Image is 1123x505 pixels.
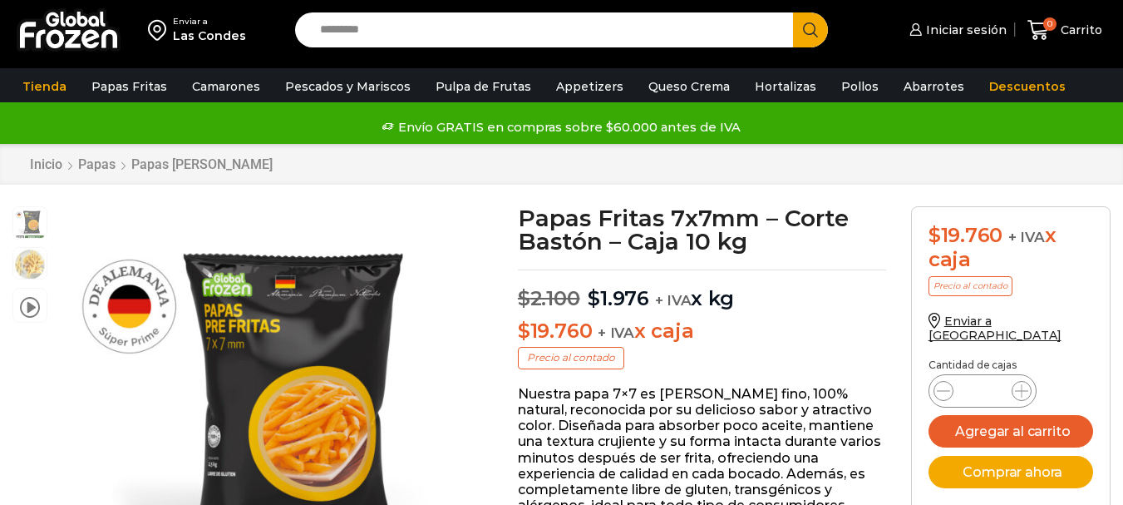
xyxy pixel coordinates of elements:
[928,456,1093,488] button: Comprar ahora
[518,286,580,310] bdi: 2.100
[77,156,116,172] a: Papas
[981,71,1074,102] a: Descuentos
[173,16,246,27] div: Enviar a
[14,71,75,102] a: Tienda
[277,71,419,102] a: Pescados y Mariscos
[518,270,886,311] p: x kg
[588,286,649,310] bdi: 1.976
[928,223,1002,247] bdi: 19.760
[184,71,268,102] a: Camarones
[427,71,539,102] a: Pulpa de Frutas
[1008,229,1045,245] span: + IVA
[598,324,634,341] span: + IVA
[518,319,886,344] p: x caja
[922,22,1007,38] span: Iniciar sesión
[148,16,173,44] img: address-field-icon.svg
[1043,17,1057,31] span: 0
[928,314,1061,343] a: Enviar a [GEOGRAPHIC_DATA]
[967,379,998,403] input: Product quantity
[518,319,530,343] span: $
[131,156,273,172] a: Papas [PERSON_NAME]
[1057,22,1102,38] span: Carrito
[928,415,1093,448] button: Agregar al carrito
[29,156,63,172] a: Inicio
[895,71,973,102] a: Abarrotes
[1023,11,1106,50] a: 0 Carrito
[905,13,1007,47] a: Iniciar sesión
[793,12,828,47] button: Search button
[29,156,273,172] nav: Breadcrumb
[928,359,1093,371] p: Cantidad de cajas
[928,276,1012,296] p: Precio al contado
[746,71,825,102] a: Hortalizas
[588,286,600,310] span: $
[13,248,47,281] span: 7×7
[518,319,592,343] bdi: 19.760
[833,71,887,102] a: Pollos
[173,27,246,44] div: Las Condes
[518,286,530,310] span: $
[13,207,47,240] span: 7×7
[518,206,886,253] h1: Papas Fritas 7x7mm – Corte Bastón – Caja 10 kg
[928,223,941,247] span: $
[655,292,692,309] span: + IVA
[83,71,175,102] a: Papas Fritas
[928,224,1093,272] div: x caja
[518,347,624,369] p: Precio al contado
[548,71,632,102] a: Appetizers
[640,71,738,102] a: Queso Crema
